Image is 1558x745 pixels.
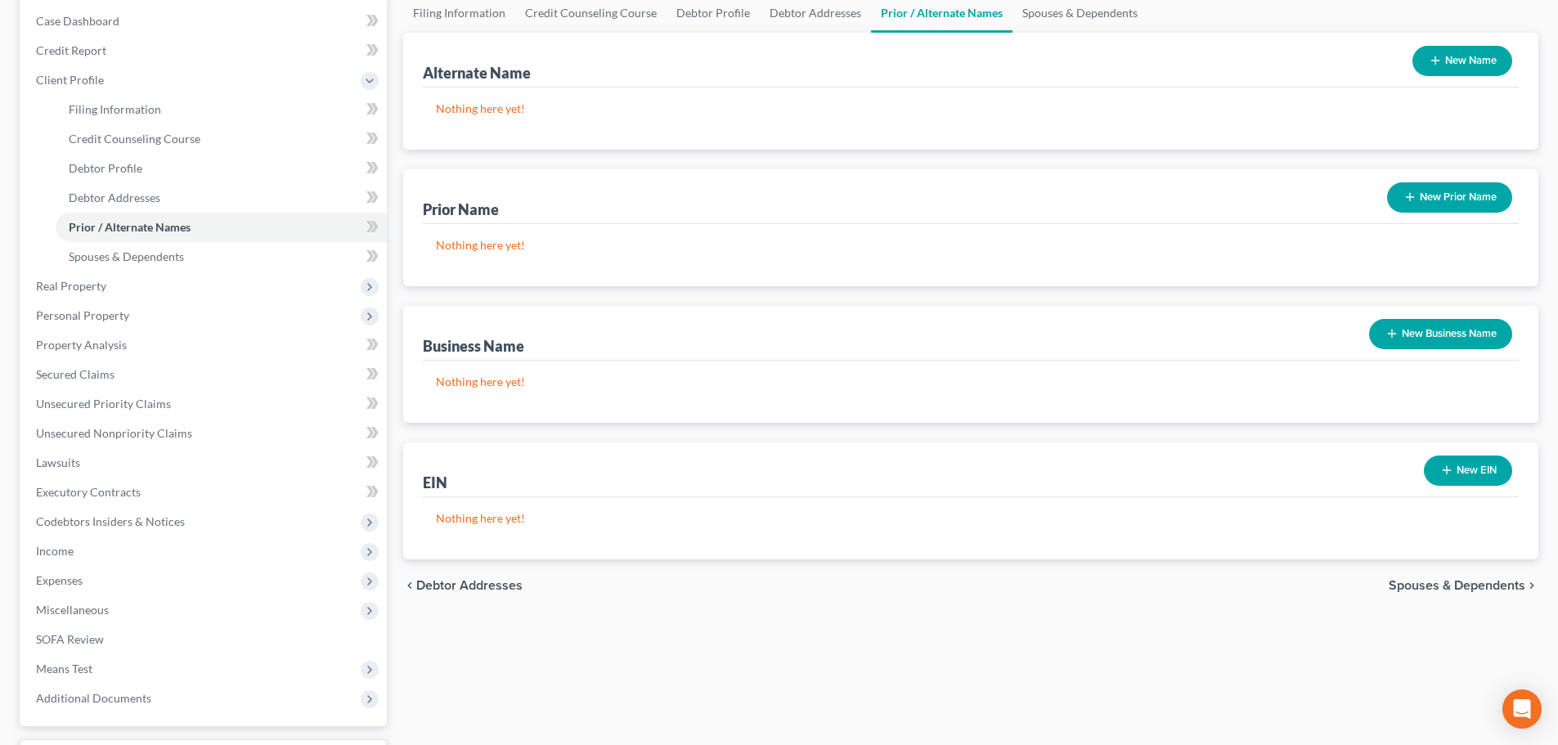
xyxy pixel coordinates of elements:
[36,338,127,352] span: Property Analysis
[423,200,499,219] div: Prior Name
[36,514,185,528] span: Codebtors Insiders & Notices
[36,367,114,381] span: Secured Claims
[423,473,447,492] div: EIN
[23,7,387,36] a: Case Dashboard
[69,102,161,116] span: Filing Information
[1525,579,1538,592] i: chevron_right
[69,191,160,204] span: Debtor Addresses
[23,419,387,448] a: Unsecured Nonpriority Claims
[36,662,92,675] span: Means Test
[69,220,191,234] span: Prior / Alternate Names
[23,625,387,654] a: SOFA Review
[423,63,531,83] div: Alternate Name
[1412,46,1512,76] button: New Name
[36,426,192,440] span: Unsecured Nonpriority Claims
[36,573,83,587] span: Expenses
[36,456,80,469] span: Lawsuits
[56,154,387,183] a: Debtor Profile
[23,360,387,389] a: Secured Claims
[36,43,106,57] span: Credit Report
[23,389,387,419] a: Unsecured Priority Claims
[23,330,387,360] a: Property Analysis
[56,213,387,242] a: Prior / Alternate Names
[436,237,1506,254] p: Nothing here yet!
[36,485,141,499] span: Executory Contracts
[36,279,106,293] span: Real Property
[436,101,1506,117] p: Nothing here yet!
[1387,182,1512,213] button: New Prior Name
[1389,579,1538,592] button: Spouses & Dependents chevron_right
[36,397,171,411] span: Unsecured Priority Claims
[23,478,387,507] a: Executory Contracts
[403,579,523,592] button: chevron_left Debtor Addresses
[36,73,104,87] span: Client Profile
[416,579,523,592] span: Debtor Addresses
[423,336,524,356] div: Business Name
[1424,456,1512,486] button: New EIN
[36,14,119,28] span: Case Dashboard
[1502,689,1542,729] div: Open Intercom Messenger
[403,579,416,592] i: chevron_left
[69,249,184,263] span: Spouses & Dependents
[56,95,387,124] a: Filing Information
[23,36,387,65] a: Credit Report
[36,632,104,646] span: SOFA Review
[69,132,200,146] span: Credit Counseling Course
[436,374,1506,390] p: Nothing here yet!
[436,510,1506,527] p: Nothing here yet!
[23,448,387,478] a: Lawsuits
[56,242,387,272] a: Spouses & Dependents
[36,308,129,322] span: Personal Property
[1389,579,1525,592] span: Spouses & Dependents
[56,124,387,154] a: Credit Counseling Course
[56,183,387,213] a: Debtor Addresses
[1369,319,1512,349] button: New Business Name
[36,691,151,705] span: Additional Documents
[36,544,74,558] span: Income
[69,161,142,175] span: Debtor Profile
[36,603,109,617] span: Miscellaneous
